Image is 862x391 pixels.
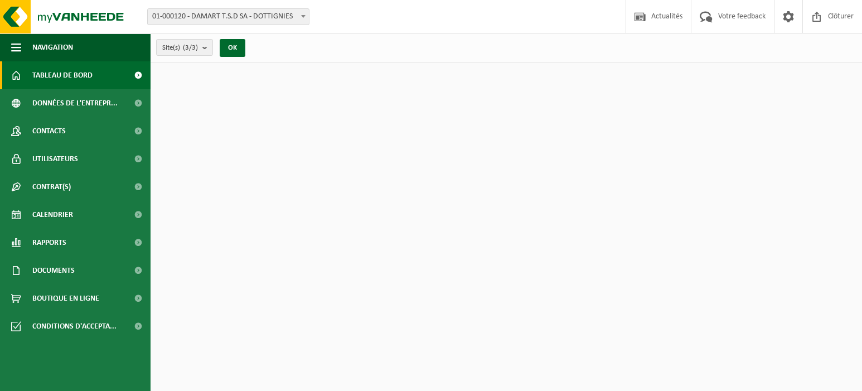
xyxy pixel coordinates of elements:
span: Rapports [32,229,66,257]
span: Données de l'entrepr... [32,89,118,117]
span: Utilisateurs [32,145,78,173]
span: Documents [32,257,75,284]
span: Boutique en ligne [32,284,99,312]
span: Calendrier [32,201,73,229]
span: 01-000120 - DAMART T.S.D SA - DOTTIGNIES [147,8,309,25]
button: Site(s)(3/3) [156,39,213,56]
span: Conditions d'accepta... [32,312,117,340]
count: (3/3) [183,44,198,51]
span: Navigation [32,33,73,61]
span: Site(s) [162,40,198,56]
span: Tableau de bord [32,61,93,89]
span: Contacts [32,117,66,145]
span: 01-000120 - DAMART T.S.D SA - DOTTIGNIES [148,9,309,25]
span: Contrat(s) [32,173,71,201]
button: OK [220,39,245,57]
